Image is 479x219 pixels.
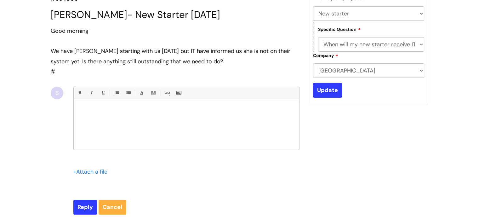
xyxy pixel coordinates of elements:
[112,89,120,97] a: • Unordered List (Ctrl-Shift-7)
[99,200,126,214] a: Cancel
[99,89,107,97] a: Underline(Ctrl-U)
[73,167,111,177] div: Attach a file
[51,9,299,20] h1: [PERSON_NAME]- New Starter [DATE]
[73,200,97,214] input: Reply
[313,83,342,97] input: Update
[76,89,83,97] a: Bold (Ctrl-B)
[163,89,171,97] a: Link
[149,89,157,97] a: Back Color
[51,87,63,99] div: S
[313,52,338,58] label: Company
[51,46,299,66] div: We have [PERSON_NAME] starting with us [DATE] but IT have informed us she is not on their system ...
[138,89,145,97] a: Font Color
[124,89,132,97] a: 1. Ordered List (Ctrl-Shift-8)
[87,89,95,97] a: Italic (Ctrl-I)
[174,89,182,97] a: Insert Image...
[318,26,361,32] label: Specific Question
[51,26,299,77] div: #
[51,26,299,36] div: Good morning
[73,168,76,176] span: +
